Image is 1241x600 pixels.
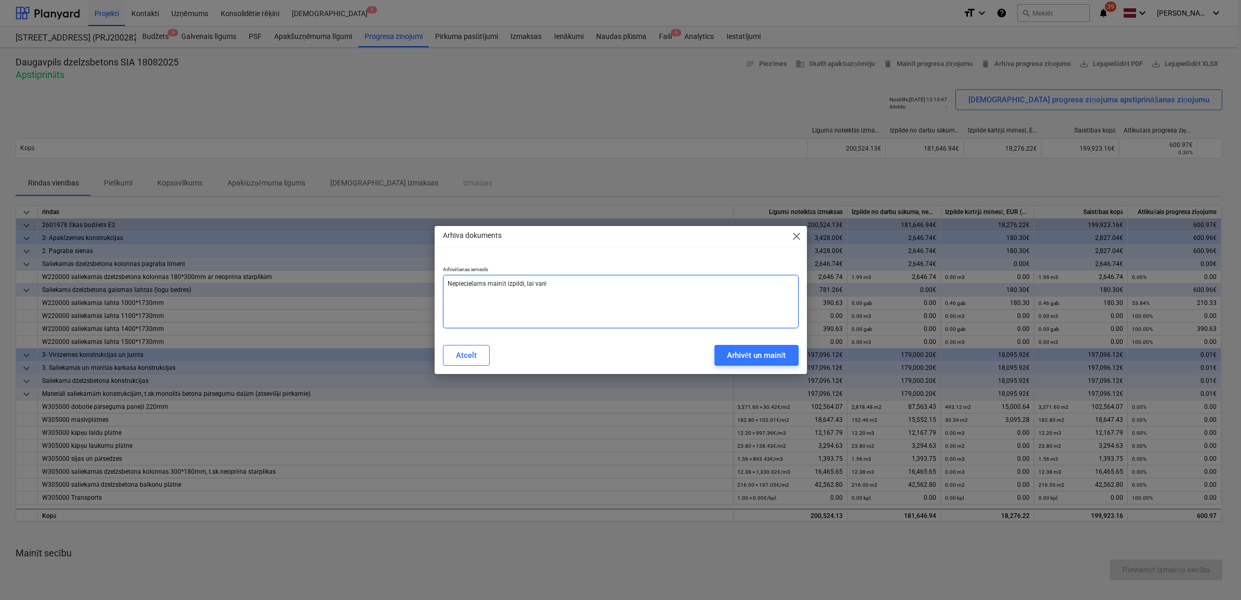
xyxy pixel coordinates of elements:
[790,230,803,243] span: close
[443,275,799,328] textarea: Nepieciešams mainīt izpildi, lai varē
[727,349,786,362] div: Arhivēt un mainīt
[456,349,477,362] div: Atcelt
[443,345,490,366] button: Atcelt
[443,266,799,275] p: Arhivēšanas iemesls
[443,230,502,241] p: Arhīva dokuments
[714,345,799,366] button: Arhivēt un mainīt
